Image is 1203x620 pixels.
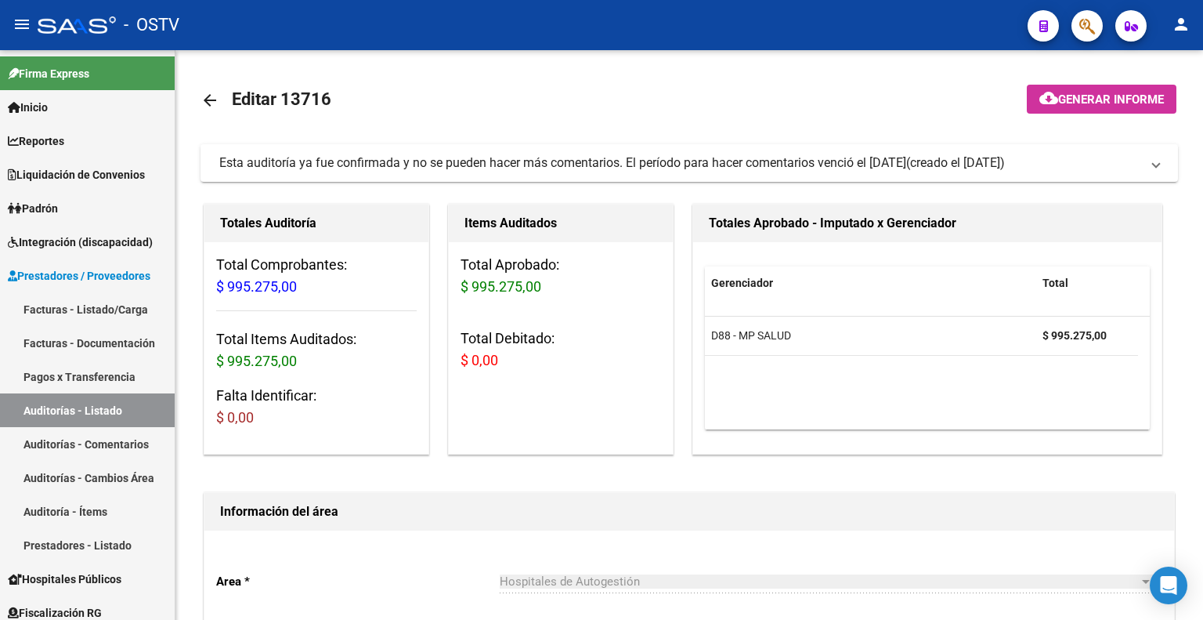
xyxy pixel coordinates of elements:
span: (creado el [DATE]) [906,154,1005,172]
span: $ 995.275,00 [216,353,297,369]
span: $ 995.275,00 [216,278,297,295]
span: Editar 13716 [232,89,331,109]
div: Esta auditoría ya fue confirmada y no se pueden hacer más comentarios. El período para hacer come... [219,154,906,172]
h3: Falta Identificar: [216,385,417,429]
span: $ 0,00 [461,352,498,368]
span: $ 0,00 [216,409,254,426]
span: Liquidación de Convenios [8,166,145,183]
h3: Total Debitado: [461,328,661,372]
div: Open Intercom Messenger [1150,567,1187,604]
strong: $ 995.275,00 [1042,329,1107,342]
span: Gerenciador [711,277,773,289]
span: $ 995.275,00 [461,278,541,295]
span: Firma Express [8,65,89,82]
h1: Información del área [220,499,1158,524]
h1: Totales Auditoría [220,211,413,236]
p: Area * [216,573,500,590]
span: Inicio [8,99,48,116]
mat-icon: cloud_download [1039,89,1058,107]
mat-icon: arrow_back [200,91,219,110]
span: Generar informe [1058,92,1164,107]
span: Hospitales Públicos [8,571,121,588]
span: Hospitales de Autogestión [500,575,640,589]
h3: Total Comprobantes: [216,254,417,298]
datatable-header-cell: Gerenciador [705,266,1036,300]
h1: Totales Aprobado - Imputado x Gerenciador [709,211,1146,236]
button: Generar informe [1027,85,1176,114]
mat-icon: person [1172,15,1190,34]
span: Padrón [8,200,58,217]
h3: Total Items Auditados: [216,328,417,372]
mat-expansion-panel-header: Esta auditoría ya fue confirmada y no se pueden hacer más comentarios. El período para hacer come... [200,144,1178,182]
span: Integración (discapacidad) [8,234,153,251]
mat-icon: menu [13,15,31,34]
datatable-header-cell: Total [1036,266,1138,300]
span: Reportes [8,132,64,150]
span: Prestadores / Proveedores [8,267,150,285]
span: - OSTV [124,8,179,42]
h1: Items Auditados [464,211,657,236]
span: Total [1042,277,1068,289]
span: D88 - MP SALUD [711,329,791,342]
h3: Total Aprobado: [461,254,661,298]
